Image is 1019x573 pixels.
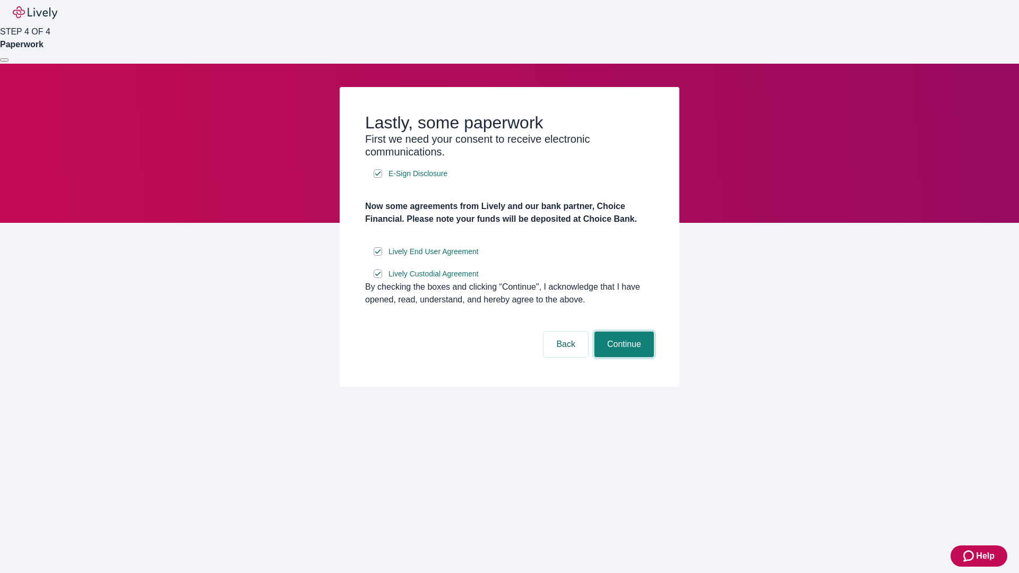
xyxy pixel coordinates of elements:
a: e-sign disclosure document [386,167,450,180]
span: E-Sign Disclosure [388,168,447,179]
span: Lively End User Agreement [388,246,479,257]
span: Lively Custodial Agreement [388,268,479,280]
a: e-sign disclosure document [386,245,481,258]
div: By checking the boxes and clicking “Continue", I acknowledge that I have opened, read, understand... [365,281,654,306]
h2: Lastly, some paperwork [365,112,654,133]
button: Back [543,332,588,357]
svg: Zendesk support icon [963,550,976,562]
h3: First we need your consent to receive electronic communications. [365,133,654,158]
span: Help [976,550,995,562]
h4: Now some agreements from Lively and our bank partner, Choice Financial. Please note your funds wi... [365,200,654,225]
button: Continue [594,332,654,357]
img: Lively [13,6,57,19]
a: e-sign disclosure document [386,267,481,281]
button: Zendesk support iconHelp [951,545,1007,567]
